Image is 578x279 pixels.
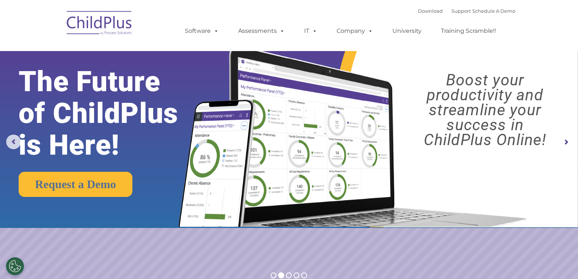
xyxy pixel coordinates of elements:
font: | [418,8,515,14]
span: Last name [101,48,124,54]
a: Download [418,8,443,14]
iframe: Chat Widget [542,244,578,279]
a: Request a Demo [19,172,132,197]
a: Training Scramble!! [434,24,503,38]
a: IT [297,24,325,38]
a: Company [329,24,380,38]
span: Phone number [101,78,132,84]
a: Schedule A Demo [472,8,515,14]
a: Support [451,8,471,14]
rs-layer: Boost your productivity and streamline your success in ChildPlus Online! [399,73,571,147]
img: ChildPlus by Procare Solutions [63,6,136,42]
rs-layer: The Future of ChildPlus is Here! [19,66,203,161]
button: Cookies Settings [6,257,24,275]
a: Assessments [231,24,292,38]
a: University [385,24,429,38]
a: Software [178,24,226,38]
